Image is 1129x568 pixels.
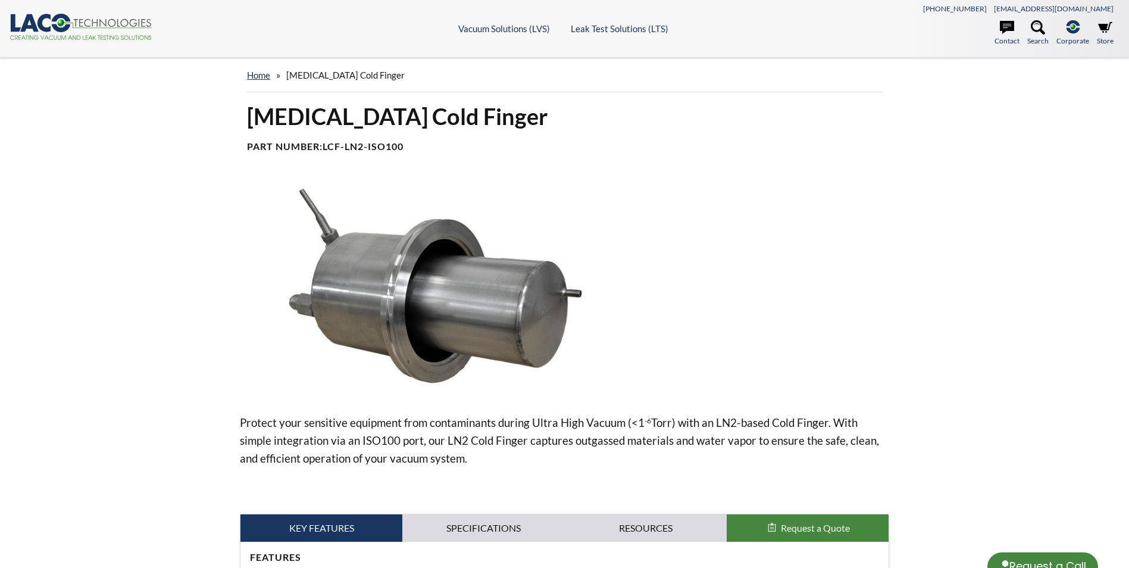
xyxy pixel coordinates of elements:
a: Store [1097,20,1114,46]
h1: [MEDICAL_DATA] Cold Finger [247,102,881,131]
h4: Part Number: [247,141,881,153]
button: Request a Quote [727,514,889,542]
p: Protect your sensitive equipment from contaminants during Ultra High Vacuum (<1 Torr) with an LN2... [240,414,889,467]
a: Search [1027,20,1049,46]
span: [MEDICAL_DATA] Cold Finger [286,70,405,80]
h4: Features [250,551,878,564]
a: home [247,70,270,80]
a: [EMAIL_ADDRESS][DOMAIN_NAME] [994,4,1114,13]
span: Request a Quote [781,522,850,533]
a: Vacuum Solutions (LVS) [458,23,550,34]
a: Leak Test Solutions (LTS) [571,23,668,34]
a: Specifications [402,514,564,542]
a: [PHONE_NUMBER] [923,4,987,13]
a: Contact [994,20,1019,46]
div: » [247,58,881,92]
span: Corporate [1056,35,1089,46]
img: Image showing LN2 cold finger, angled view [240,182,620,395]
a: Resources [565,514,727,542]
a: Key Features [240,514,402,542]
sup: -6 [645,416,651,425]
b: LCF-LN2-ISO100 [323,141,404,152]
